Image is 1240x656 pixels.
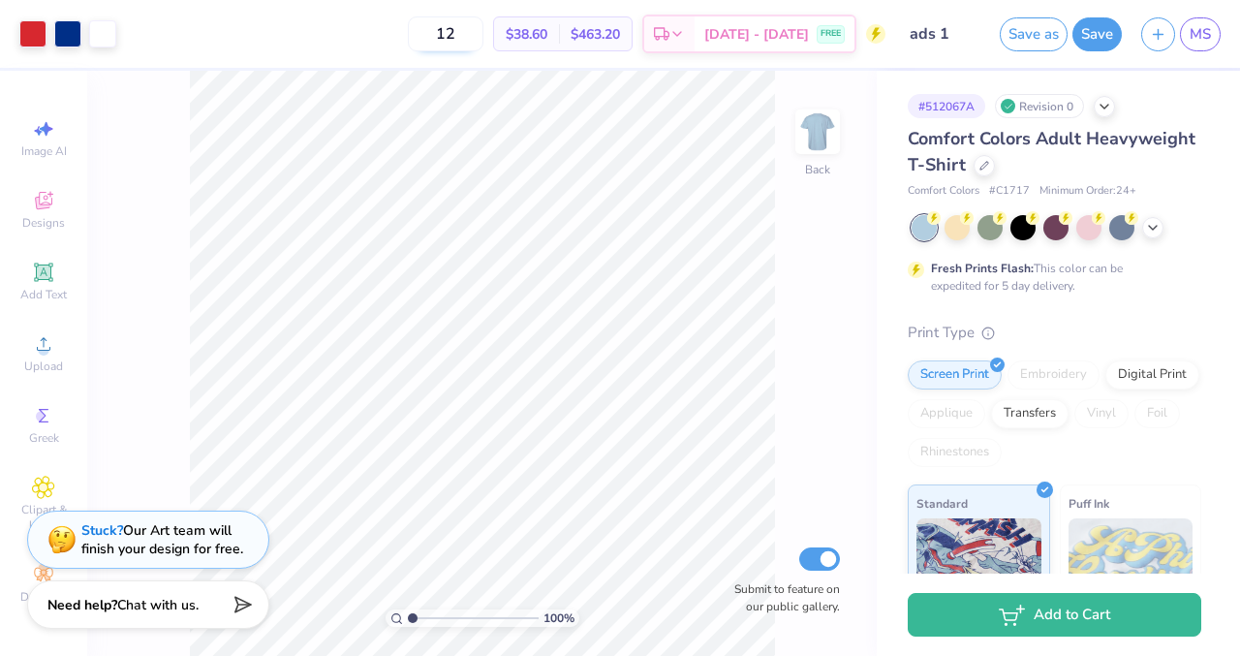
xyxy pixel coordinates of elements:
[408,16,483,51] input: – –
[991,399,1069,428] div: Transfers
[931,261,1034,276] strong: Fresh Prints Flash:
[543,609,574,627] span: 100 %
[29,430,59,446] span: Greek
[1007,360,1100,390] div: Embroidery
[805,161,830,178] div: Back
[117,596,199,614] span: Chat with us.
[908,127,1195,176] span: Comfort Colors Adult Heavyweight T-Shirt
[1180,17,1221,51] a: MS
[1190,23,1211,46] span: MS
[506,24,547,45] span: $38.60
[47,596,117,614] strong: Need help?
[1000,17,1068,51] button: Save as
[1072,17,1122,51] button: Save
[1039,183,1136,200] span: Minimum Order: 24 +
[908,322,1201,344] div: Print Type
[908,399,985,428] div: Applique
[24,359,63,374] span: Upload
[916,493,968,514] span: Standard
[916,518,1041,615] img: Standard
[1069,518,1193,615] img: Puff Ink
[81,521,123,540] strong: Stuck?
[1105,360,1199,390] div: Digital Print
[21,143,67,159] span: Image AI
[989,183,1030,200] span: # C1717
[22,215,65,231] span: Designs
[908,438,1002,467] div: Rhinestones
[821,27,841,41] span: FREE
[10,502,77,533] span: Clipart & logos
[81,521,243,558] div: Our Art team will finish your design for free.
[1134,399,1180,428] div: Foil
[895,15,990,53] input: Untitled Design
[571,24,620,45] span: $463.20
[20,589,67,605] span: Decorate
[908,94,985,118] div: # 512067A
[908,360,1002,390] div: Screen Print
[724,580,840,615] label: Submit to feature on our public gallery.
[908,593,1201,637] button: Add to Cart
[1074,399,1129,428] div: Vinyl
[798,112,837,151] img: Back
[1069,493,1109,514] span: Puff Ink
[931,260,1169,295] div: This color can be expedited for 5 day delivery.
[20,287,67,302] span: Add Text
[908,183,979,200] span: Comfort Colors
[995,94,1084,118] div: Revision 0
[704,24,809,45] span: [DATE] - [DATE]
